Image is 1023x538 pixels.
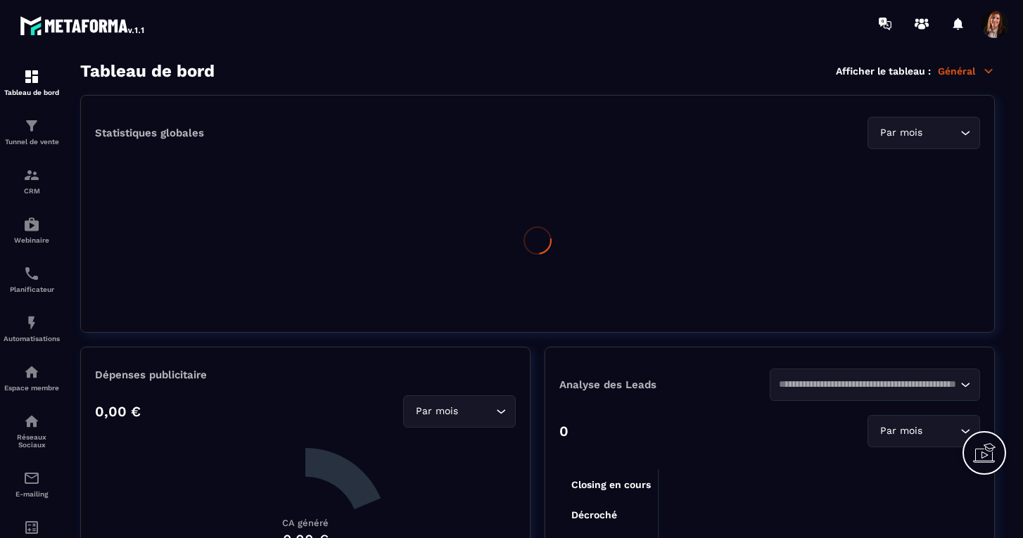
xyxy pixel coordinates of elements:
tspan: Décroché [571,509,617,520]
img: social-network [23,413,40,430]
p: Espace membre [4,384,60,392]
p: Planificateur [4,286,60,293]
span: Par mois [877,423,925,439]
p: E-mailing [4,490,60,498]
img: formation [23,68,40,85]
p: Réseaux Sociaux [4,433,60,449]
img: email [23,470,40,487]
p: 0 [559,423,568,440]
p: Afficher le tableau : [836,65,931,77]
input: Search for option [925,423,957,439]
tspan: Closing en cours [571,479,651,491]
input: Search for option [779,377,957,392]
a: formationformationTableau de bord [4,58,60,107]
h3: Tableau de bord [80,61,215,81]
p: Webinaire [4,236,60,244]
a: emailemailE-mailing [4,459,60,508]
img: automations [23,364,40,380]
span: Par mois [877,125,925,141]
img: formation [23,117,40,134]
a: automationsautomationsEspace membre [4,353,60,402]
input: Search for option [925,125,957,141]
img: automations [23,314,40,331]
img: formation [23,167,40,184]
p: Tableau de bord [4,89,60,96]
a: formationformationTunnel de vente [4,107,60,156]
a: formationformationCRM [4,156,60,205]
img: scheduler [23,265,40,282]
div: Search for option [868,117,980,149]
img: accountant [23,519,40,536]
p: CRM [4,187,60,195]
a: social-networksocial-networkRéseaux Sociaux [4,402,60,459]
div: Search for option [770,369,980,401]
input: Search for option [461,404,493,419]
p: Analyse des Leads [559,378,770,391]
img: automations [23,216,40,233]
p: Statistiques globales [95,127,204,139]
a: automationsautomationsWebinaire [4,205,60,255]
p: Automatisations [4,335,60,342]
p: 0,00 € [95,403,141,420]
p: Général [938,65,995,77]
a: schedulerschedulerPlanificateur [4,255,60,304]
p: Dépenses publicitaire [95,369,516,381]
img: logo [20,13,146,38]
a: automationsautomationsAutomatisations [4,304,60,353]
p: Tunnel de vente [4,138,60,146]
span: Par mois [412,404,461,419]
div: Search for option [403,395,516,428]
div: Search for option [868,415,980,447]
